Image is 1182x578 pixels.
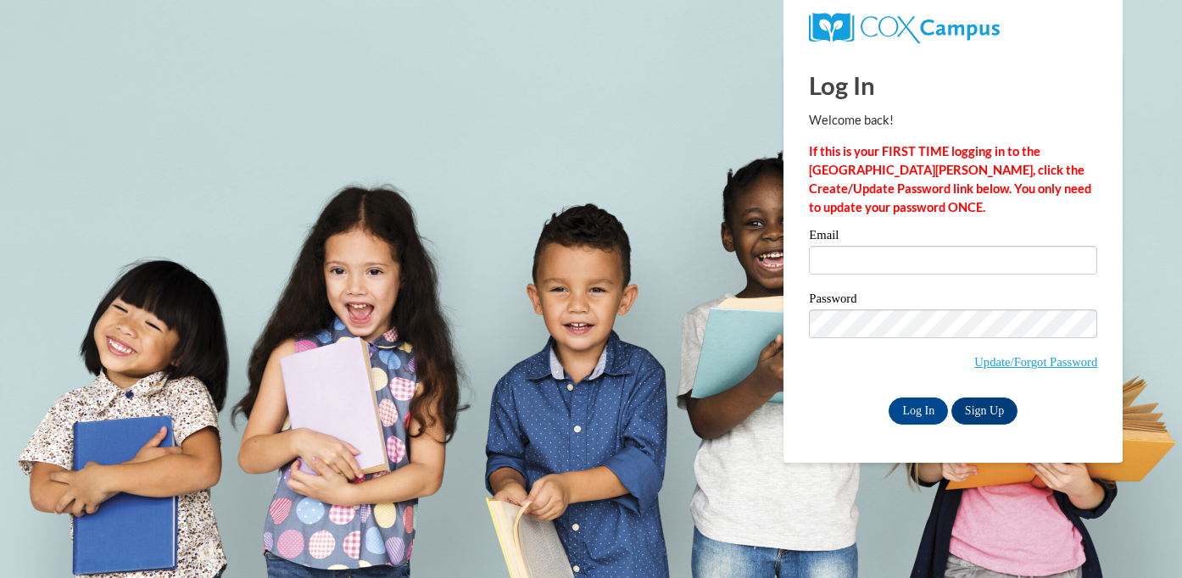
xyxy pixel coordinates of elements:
[809,13,999,43] img: COX Campus
[809,144,1091,214] strong: If this is your FIRST TIME logging in to the [GEOGRAPHIC_DATA][PERSON_NAME], click the Create/Upd...
[974,355,1097,369] a: Update/Forgot Password
[809,111,1097,130] p: Welcome back!
[951,397,1018,425] a: Sign Up
[809,229,1097,246] label: Email
[809,13,1097,43] a: COX Campus
[809,68,1097,103] h1: Log In
[889,397,948,425] input: Log In
[809,292,1097,309] label: Password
